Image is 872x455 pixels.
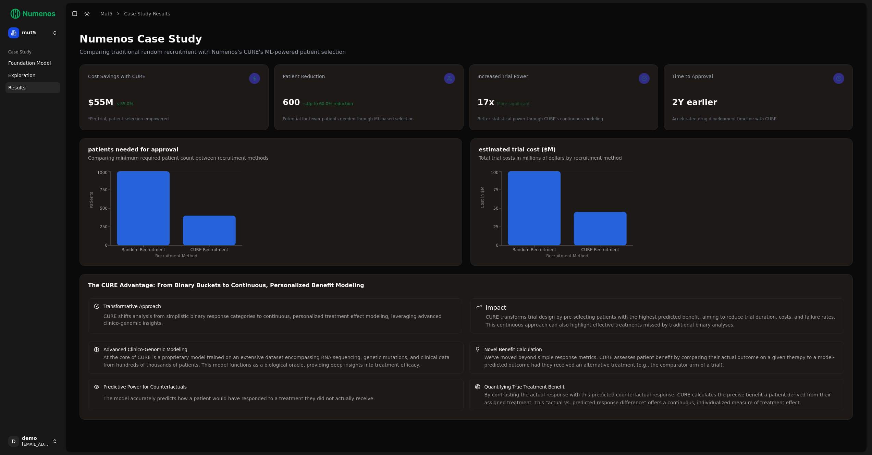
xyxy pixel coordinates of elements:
[103,395,375,403] p: The model accurately predicts how a patient would have responded to a treatment they did not actu...
[190,247,228,252] tspan: CURE Recruitment
[512,247,556,252] tspan: Random Recruitment
[672,116,777,122] p: Accelerated drug development timeline with CURE
[8,436,19,447] span: D
[546,254,588,258] tspan: Recruitment Method
[5,5,60,22] img: Numenos
[478,97,494,108] p: 17 x
[484,354,839,369] p: We've moved beyond simple response metrics. CURE assesses patient benefit by comparing their actu...
[100,224,108,229] tspan: 250
[303,101,353,107] p: Up to 60.0 % reduction
[5,25,60,41] button: mut5
[88,73,260,84] div: Cost Savings with CURE
[79,48,853,56] p: Comparing traditional random recruitment with Numenos's CURE's ML-powered patient selection
[5,82,60,93] a: Results
[484,391,839,407] p: By contrasting the actual response with this predicted counterfactual response, CURE calculates t...
[5,47,60,58] div: Case Study
[672,97,717,108] p: 2Y earlier
[493,206,498,211] tspan: 50
[491,170,499,175] tspan: 100
[89,192,94,208] tspan: Patients
[100,10,170,17] nav: breadcrumb
[493,224,498,229] tspan: 25
[497,101,530,107] p: More significant
[124,10,170,17] a: Case Study Results
[8,84,26,91] span: Results
[103,303,456,310] div: Transformative Approach
[88,97,113,108] p: $ 55 M
[116,101,133,107] p: 55.0 %
[480,187,485,208] tspan: Cost in $M
[496,243,499,248] tspan: 0
[486,313,839,329] p: CURE transforms trial design by pre-selecting patients with the highest predicted benefit, aiming...
[88,147,454,152] div: patients needed for approval
[486,303,839,312] div: Impact
[484,346,839,353] div: Novel Benefit Calculation
[103,346,458,353] div: Advanced Clinico-Genomic Modeling
[479,147,845,152] div: estimated trial cost ($M)
[581,247,619,252] tspan: CURE Recruitment
[103,313,456,327] div: CURE shifts analysis from simplistic binary response categories to continuous, personalized treat...
[478,116,603,122] p: Better statistical power through CURE's continuous modeling
[88,116,169,122] p: *Per trial, patient selection empowered
[283,73,455,84] div: Patient Reduction
[22,442,49,447] span: [EMAIL_ADDRESS]
[5,58,60,69] a: Foundation Model
[672,73,844,84] div: Time to Approval
[479,155,845,161] div: Total trial costs in millions of dollars by recruitment method
[100,10,112,17] a: mut5
[5,70,60,81] a: Exploration
[8,60,51,66] span: Foundation Model
[88,155,454,161] div: Comparing minimum required patient count between recruitment methods
[22,435,49,442] span: demo
[79,33,853,45] h1: Numenos Case Study
[100,206,108,211] tspan: 500
[103,354,458,369] p: At the core of CURE is a proprietary model trained on an extensive dataset encompassing RNA seque...
[283,97,300,108] p: 600
[22,30,49,36] span: mut5
[88,283,844,288] div: The CURE Advantage: From Binary Buckets to Continuous, Personalized Benefit Modeling
[155,254,197,258] tspan: Recruitment Method
[478,73,650,84] div: Increased Trial Power
[122,247,165,252] tspan: Random Recruitment
[97,170,108,175] tspan: 1000
[103,383,458,390] div: Predictive Power for Counterfactuals
[493,187,498,192] tspan: 75
[5,433,60,450] button: Ddemo[EMAIL_ADDRESS]
[105,243,108,248] tspan: 0
[283,116,414,122] p: Potential for fewer patients needed through ML-based selection
[484,383,839,390] div: Quantifying True Treatment Benefit
[100,187,108,192] tspan: 750
[8,72,36,79] span: Exploration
